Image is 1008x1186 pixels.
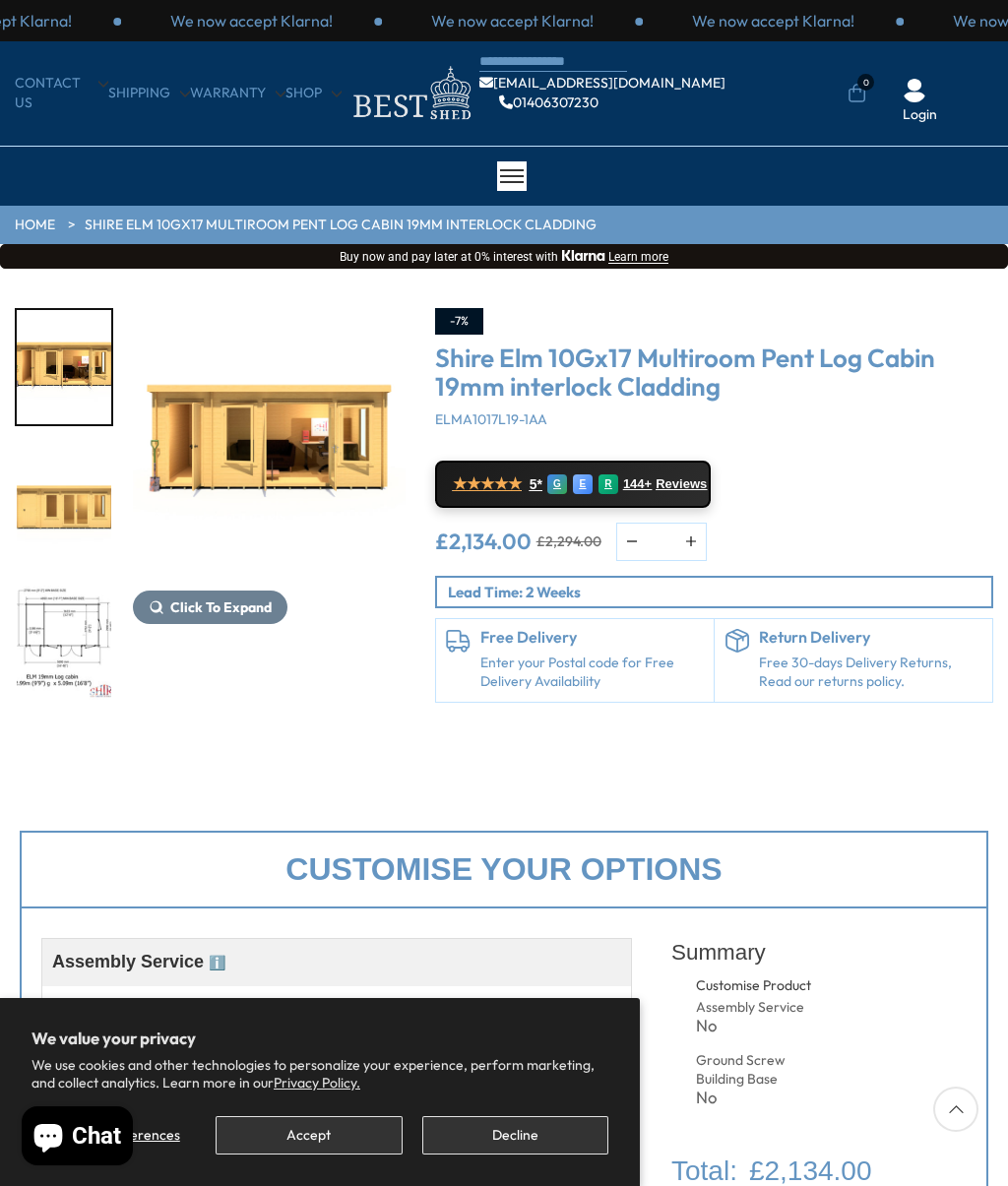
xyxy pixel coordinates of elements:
button: Accept [216,1116,402,1155]
a: Login [903,105,937,125]
div: 2 / 10 [15,446,113,564]
p: We use cookies and other technologies to personalize your experience, perform marketing, and coll... [31,1056,608,1092]
button: Click To Expand [133,591,287,624]
img: User Icon [903,79,926,102]
a: Enter your Postal code for Free Delivery Availability [480,654,704,692]
a: CONTACT US [15,74,108,112]
a: HOME [15,216,55,235]
div: G [547,474,567,494]
button: Decline [422,1116,608,1155]
p: We now accept Klarna! [692,10,854,31]
div: Customise Product [696,976,886,996]
div: Ground Screw Building Base [696,1051,817,1090]
a: 01406307230 [499,95,598,109]
del: £2,294.00 [536,534,601,548]
div: 1 / 3 [121,10,382,31]
h3: Shire Elm 10Gx17 Multiroom Pent Log Cabin 19mm interlock Cladding [435,344,993,401]
inbox-online-store-chat: Shopify online store chat [16,1106,139,1170]
img: logo [342,61,479,125]
div: 1 / 10 [15,308,113,426]
a: Warranty [190,84,285,103]
div: Assembly Service [696,998,817,1018]
div: R [598,474,618,494]
span: ELMA1017L19-1AA [435,410,547,428]
div: -7% [435,308,483,335]
img: Elm2990x50909_9x16_8000_578f2222-942b-4b45-bcfa-3677885ef887_200x200.jpg [17,448,111,562]
div: 3 / 10 [15,584,113,702]
span: ℹ️ [209,955,225,970]
h6: Return Delivery [759,629,982,647]
span: 0 [857,74,874,91]
div: 1 / 10 [133,308,406,702]
div: Summary [671,928,967,976]
a: Shipping [108,84,190,103]
div: 2 / 3 [382,10,643,31]
div: Customise your options [20,831,988,908]
img: Shire Elm 10Gx17 Multiroom Pent Log Cabin 19mm interlock Cladding - Best Shed [133,308,406,581]
img: Elm2990x50909_9x16_8PLAN_fa07f756-2e9b-4080-86e3-fc095bf7bbd6_200x200.jpg [17,586,111,700]
p: We now accept Klarna! [170,10,333,31]
div: No [696,1090,817,1106]
p: We now accept Klarna! [431,10,594,31]
a: Shire Elm 10Gx17 Multiroom Pent Log Cabin 19mm interlock Cladding [85,216,597,235]
p: Free 30-days Delivery Returns, Read our returns policy. [759,654,982,692]
a: 0 [848,84,866,103]
span: Reviews [656,476,707,492]
div: No [696,1018,817,1034]
span: 144+ [623,476,652,492]
a: Privacy Policy. [274,1074,360,1092]
img: Elm2990x50909_9x16_8000LIFESTYLE_ebb03b52-3ad0-433a-96f0-8190fa0c79cb_200x200.jpg [17,310,111,424]
span: Click To Expand [170,598,272,616]
a: ★★★★★ 5* G E R 144+ Reviews [435,461,711,508]
span: Assembly Service [52,952,225,971]
a: Shop [285,84,342,103]
span: ★★★★★ [453,474,522,493]
div: 3 / 3 [643,10,904,31]
h6: Free Delivery [480,629,704,647]
div: E [573,474,593,494]
ins: £2,134.00 [435,531,532,552]
p: Lead Time: 2 Weeks [448,582,991,602]
h2: We value your privacy [31,1030,608,1047]
a: [EMAIL_ADDRESS][DOMAIN_NAME] [479,76,725,90]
